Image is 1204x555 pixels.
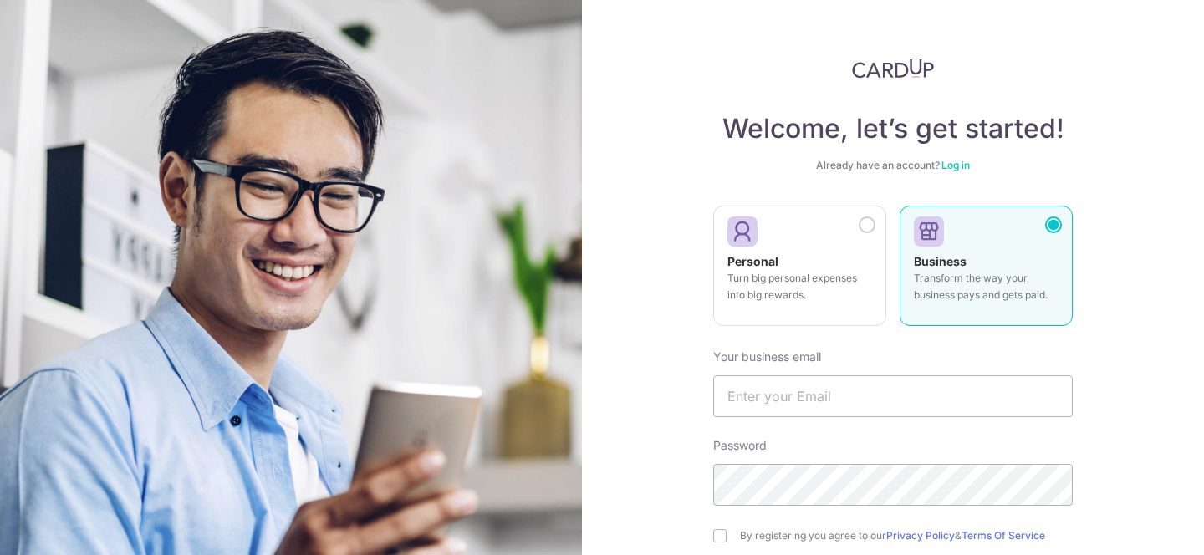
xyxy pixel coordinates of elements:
[713,112,1073,145] h4: Welcome, let’s get started!
[852,59,934,79] img: CardUp Logo
[740,529,1073,542] label: By registering you agree to our &
[727,254,778,268] strong: Personal
[900,206,1073,336] a: Business Transform the way your business pays and gets paid.
[713,375,1073,417] input: Enter your Email
[713,159,1073,172] div: Already have an account?
[713,349,821,365] label: Your business email
[713,437,767,454] label: Password
[941,159,970,171] a: Log in
[886,529,955,542] a: Privacy Policy
[727,270,872,303] p: Turn big personal expenses into big rewards.
[914,270,1059,303] p: Transform the way your business pays and gets paid.
[713,206,886,336] a: Personal Turn big personal expenses into big rewards.
[962,529,1045,542] a: Terms Of Service
[914,254,967,268] strong: Business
